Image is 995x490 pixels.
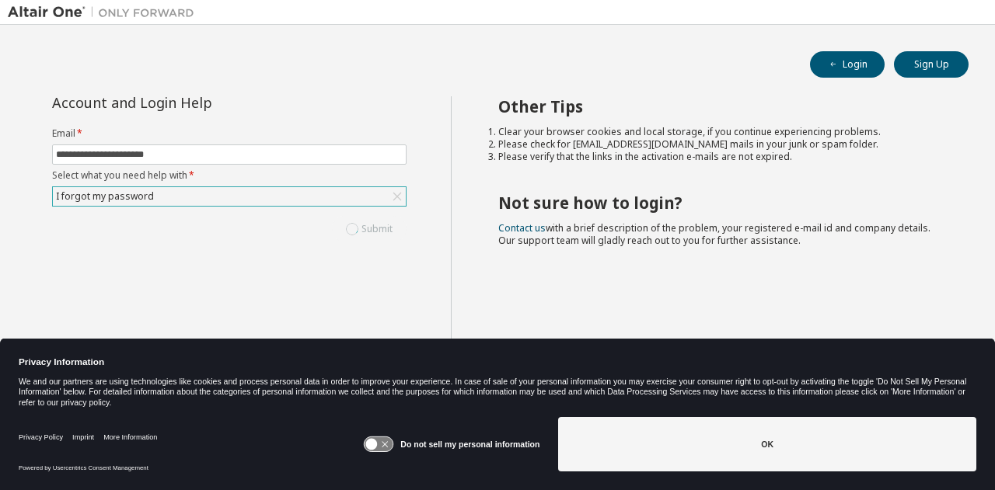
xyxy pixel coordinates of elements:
li: Clear your browser cookies and local storage, if you continue experiencing problems. [498,126,941,138]
div: I forgot my password [53,187,406,206]
li: Please check for [EMAIL_ADDRESS][DOMAIN_NAME] mails in your junk or spam folder. [498,138,941,151]
span: with a brief description of the problem, your registered e-mail id and company details. Our suppo... [498,221,930,247]
div: I forgot my password [54,188,156,205]
h2: Other Tips [498,96,941,116]
li: Please verify that the links in the activation e-mails are not expired. [498,151,941,163]
div: Account and Login Help [52,96,336,109]
label: Email [52,127,407,140]
h2: Not sure how to login? [498,193,941,213]
button: Sign Up [894,51,969,78]
a: Contact us [498,221,546,235]
img: Altair One [8,5,202,20]
label: Select what you need help with [52,169,407,182]
button: Login [810,51,885,78]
